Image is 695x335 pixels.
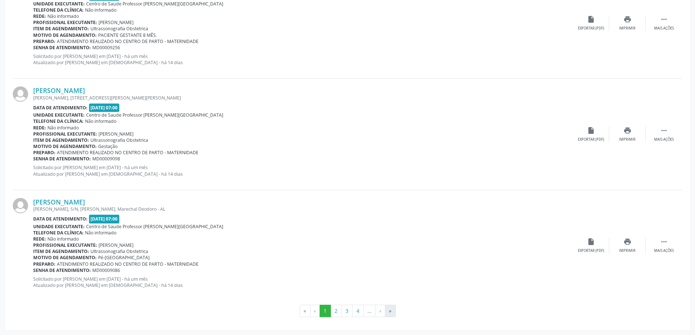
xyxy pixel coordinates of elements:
[92,44,120,51] span: MD00009256
[33,86,85,94] a: [PERSON_NAME]
[33,7,84,13] b: Telefone da clínica:
[33,95,573,101] div: [PERSON_NAME], [STREET_ADDRESS][PERSON_NAME][PERSON_NAME]
[320,305,331,317] button: Go to page 1
[33,125,46,131] b: Rede:
[98,143,117,149] span: Gestação
[619,248,636,253] div: Imprimir
[33,32,97,38] b: Motivo de agendamento:
[33,118,84,124] b: Telefone da clínica:
[13,198,28,213] img: img
[619,137,636,142] div: Imprimir
[47,236,79,242] span: Não informado
[85,118,116,124] span: Não informado
[33,242,97,248] b: Profissional executante:
[33,254,97,261] b: Motivo de agendamento:
[33,149,55,156] b: Preparo:
[89,104,120,112] span: [DATE] 07:00
[85,7,116,13] span: Não informado
[86,223,223,230] span: Centro de Saude Professor [PERSON_NAME][GEOGRAPHIC_DATA]
[623,15,632,23] i: print
[86,112,223,118] span: Centro de Saude Professor [PERSON_NAME][GEOGRAPHIC_DATA]
[90,26,148,32] span: Ultrassonografia Obstetrica
[587,15,595,23] i: insert_drive_file
[33,38,55,44] b: Preparo:
[90,137,148,143] span: Ultrassonografia Obstetrica
[578,248,604,253] div: Exportar (PDF)
[99,242,134,248] span: [PERSON_NAME]
[57,261,198,267] span: ATENDIMENTO REALIZADO NO CENTRO DE PARTO - MATERNIDADE
[13,86,28,102] img: img
[619,26,636,31] div: Imprimir
[331,305,342,317] button: Go to page 2
[660,238,668,246] i: 
[57,38,198,44] span: ATENDIMENTO REALIZADO NO CENTRO DE PARTO - MATERNIDADE
[90,248,148,254] span: Ultrassonografia Obstetrica
[33,248,89,254] b: Item de agendamento:
[660,15,668,23] i: 
[92,267,120,273] span: MD00009086
[33,1,85,7] b: Unidade executante:
[99,19,134,26] span: [PERSON_NAME]
[33,261,55,267] b: Preparo:
[47,125,79,131] span: Não informado
[86,1,223,7] span: Centro de Saude Professor [PERSON_NAME][GEOGRAPHIC_DATA]
[33,223,85,230] b: Unidade executante:
[33,164,573,177] p: Solicitado por [PERSON_NAME] em [DATE] - há um mês Atualizado por [PERSON_NAME] em [DEMOGRAPHIC_D...
[85,230,116,236] span: Não informado
[587,238,595,246] i: insert_drive_file
[33,143,97,149] b: Motivo de agendamento:
[33,156,91,162] b: Senha de atendimento:
[99,131,134,137] span: [PERSON_NAME]
[654,137,674,142] div: Mais ações
[33,267,91,273] b: Senha de atendimento:
[341,305,353,317] button: Go to page 3
[33,216,88,222] b: Data de atendimento:
[33,19,97,26] b: Profissional executante:
[89,215,120,223] span: [DATE] 07:00
[92,156,120,162] span: MD00009098
[33,112,85,118] b: Unidade executante:
[33,276,573,288] p: Solicitado por [PERSON_NAME] em [DATE] - há um mês Atualizado por [PERSON_NAME] em [DEMOGRAPHIC_D...
[33,230,84,236] b: Telefone da clínica:
[33,53,573,66] p: Solicitado por [PERSON_NAME] em [DATE] - há um mês Atualizado por [PERSON_NAME] em [DEMOGRAPHIC_D...
[654,26,674,31] div: Mais ações
[654,248,674,253] div: Mais ações
[33,131,97,137] b: Profissional executante:
[578,26,604,31] div: Exportar (PDF)
[660,126,668,135] i: 
[57,149,198,156] span: ATENDIMENTO REALIZADO NO CENTRO DE PARTO - MATERNIDADE
[33,105,88,111] b: Data de atendimento:
[33,198,85,206] a: [PERSON_NAME]
[385,305,396,317] button: Go to last page
[33,44,91,51] b: Senha de atendimento:
[623,126,632,135] i: print
[33,13,46,19] b: Rede:
[98,32,157,38] span: PACIENTE GESTANTE 8 MÊS.
[33,26,89,32] b: Item de agendamento:
[33,137,89,143] b: Item de agendamento:
[13,305,682,317] ul: Pagination
[33,236,46,242] b: Rede:
[352,305,364,317] button: Go to page 4
[623,238,632,246] i: print
[587,126,595,135] i: insert_drive_file
[98,254,150,261] span: Pé-[GEOGRAPHIC_DATA]
[47,13,79,19] span: Não informado
[375,305,385,317] button: Go to next page
[33,206,573,212] div: [PERSON_NAME], S/N, [PERSON_NAME], Marechal Deodoro - AL
[578,137,604,142] div: Exportar (PDF)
